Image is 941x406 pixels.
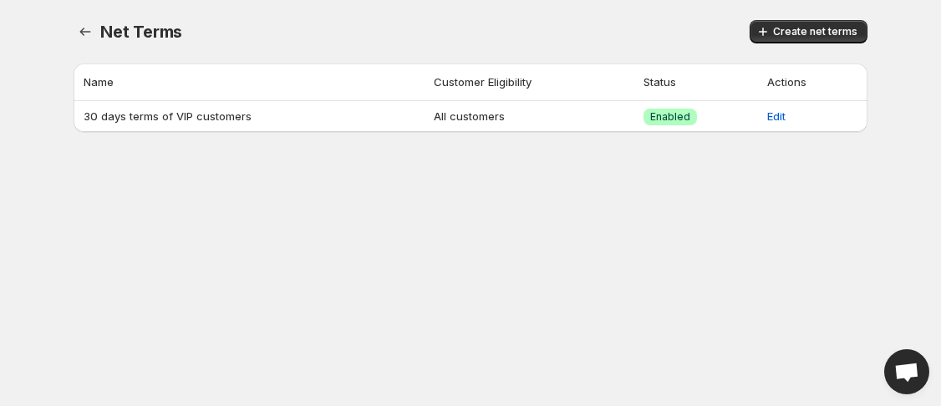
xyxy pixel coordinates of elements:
td: All customers [429,101,638,132]
button: Create net terms [750,20,867,43]
span: Edit [767,108,786,124]
a: Open chat [884,349,929,394]
th: Customer Eligibility [429,63,638,101]
th: 30 days terms of VIP customers [74,101,429,132]
span: Net Terms [100,22,182,42]
th: Status [638,63,762,101]
button: Edit [757,103,796,129]
th: Actions [762,63,867,101]
span: Create net terms [773,25,857,38]
button: Back [74,20,97,43]
th: Name [74,63,429,101]
span: Enabled [650,110,690,124]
